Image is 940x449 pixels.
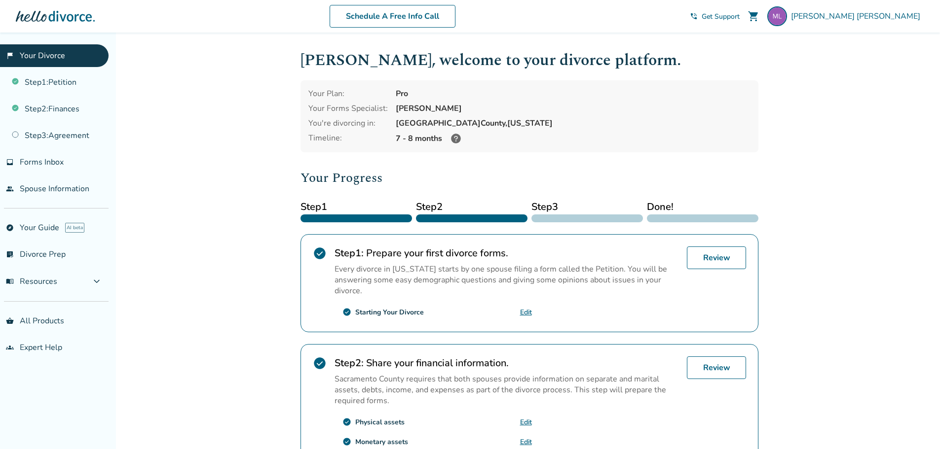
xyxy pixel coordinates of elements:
[6,52,14,60] span: flag_2
[891,402,940,449] iframe: Chat Widget
[355,417,405,427] div: Physical assets
[301,200,412,214] span: Step 1
[65,223,84,233] span: AI beta
[335,374,679,406] p: Sacramento County requires that both spouses provide information on separate and marital assets, ...
[396,133,751,144] div: 7 - 8 months
[396,88,751,99] div: Pro
[342,417,351,426] span: check_circle
[791,11,924,22] span: [PERSON_NAME] [PERSON_NAME]
[308,88,388,99] div: Your Plan:
[355,437,408,447] div: Monetary assets
[687,356,746,379] a: Review
[301,168,758,188] h2: Your Progress
[6,276,57,287] span: Resources
[6,224,14,232] span: explore
[335,356,364,370] strong: Step 2 :
[335,264,679,296] p: Every divorce in [US_STATE] starts by one spouse filing a form called the Petition. You will be a...
[342,308,351,316] span: check_circle
[702,12,740,21] span: Get Support
[308,103,388,114] div: Your Forms Specialist:
[6,344,14,351] span: groups
[6,158,14,166] span: inbox
[520,308,532,317] a: Edit
[748,10,759,22] span: shopping_cart
[520,417,532,427] a: Edit
[690,12,698,20] span: phone_in_talk
[396,103,751,114] div: [PERSON_NAME]
[342,437,351,446] span: check_circle
[335,356,679,370] h2: Share your financial information.
[690,12,740,21] a: phone_in_talkGet Support
[313,246,327,260] span: check_circle
[308,118,388,129] div: You're divorcing in:
[308,133,388,144] div: Timeline:
[416,200,527,214] span: Step 2
[6,185,14,193] span: people
[767,6,787,26] img: mpjlewis@gmail.com
[355,308,424,317] div: Starting Your Divorce
[531,200,643,214] span: Step 3
[647,200,758,214] span: Done!
[520,437,532,447] a: Edit
[6,277,14,285] span: menu_book
[330,5,455,28] a: Schedule A Free Info Call
[301,48,758,72] h1: [PERSON_NAME] , welcome to your divorce platform.
[6,250,14,258] span: list_alt_check
[6,317,14,325] span: shopping_basket
[396,118,751,129] div: [GEOGRAPHIC_DATA] County, [US_STATE]
[313,356,327,370] span: check_circle
[91,276,103,287] span: expand_more
[20,157,64,168] span: Forms Inbox
[335,246,679,260] h2: Prepare your first divorce forms.
[335,246,364,260] strong: Step 1 :
[687,246,746,269] a: Review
